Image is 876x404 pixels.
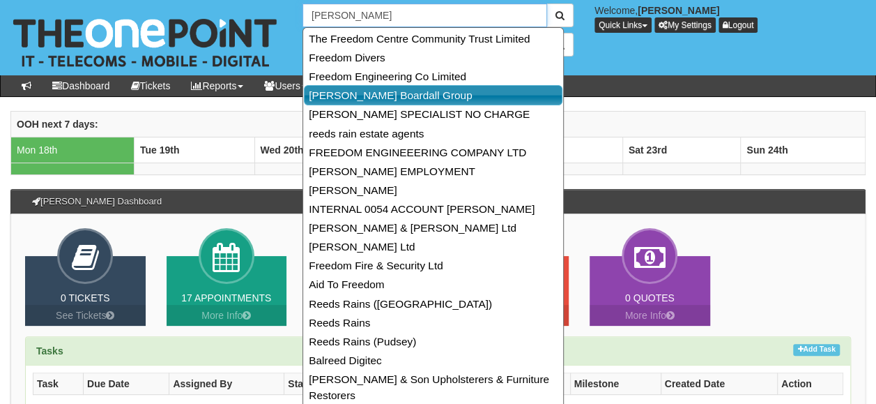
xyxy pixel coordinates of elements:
[305,162,562,181] a: [PERSON_NAME] EMPLOYMENT
[305,105,562,124] a: [PERSON_NAME] SPECIALIST NO CHARGE
[305,294,562,313] a: Reeds Rains ([GEOGRAPHIC_DATA])
[305,143,562,162] a: FREEDOM ENGINEEERING COMPANY LTD
[254,137,383,163] th: Wed 20th
[778,373,843,395] th: Action
[305,67,562,86] a: Freedom Engineering Co Limited
[625,292,675,304] a: 0 Quotes
[305,313,562,332] a: Reeds Rains
[305,351,562,370] a: Balreed Digitec
[305,237,562,256] a: [PERSON_NAME] Ltd
[570,373,661,395] th: Milestone
[36,345,63,357] strong: Tasks
[594,17,652,33] button: Quick Links
[305,124,562,143] a: reeds rain estate agents
[741,137,866,163] th: Sun 24th
[84,373,169,395] th: Due Date
[622,137,741,163] th: Sat 23rd
[284,373,349,395] th: Status
[305,218,562,237] a: [PERSON_NAME] & [PERSON_NAME] Ltd
[25,305,146,326] a: See Tickets
[169,373,284,395] th: Assigned By
[302,3,547,27] input: Search Companies
[304,85,562,105] a: [PERSON_NAME] Boardall Group
[305,200,562,218] a: INTERNAL 0054 ACCOUNT [PERSON_NAME]
[121,75,181,96] a: Tickets
[305,332,562,351] a: Reeds Rains (Pudsey)
[42,75,121,96] a: Dashboard
[61,292,110,304] a: 0 Tickets
[305,256,562,275] a: Freedom Fire & Security Ltd
[584,3,876,33] div: Welcome,
[590,305,710,326] a: More Info
[661,373,778,395] th: Created Date
[134,137,254,163] th: Tue 19th
[254,75,318,96] a: Users
[33,373,84,395] th: Task
[11,137,135,163] td: Mon 18th
[180,75,254,96] a: Reports
[25,190,169,214] h3: [PERSON_NAME] Dashboard
[305,181,562,200] a: [PERSON_NAME]
[505,137,622,163] th: Fri 22nd
[305,275,562,294] a: Aid To Freedom
[654,17,716,33] a: My Settings
[181,292,271,304] a: 17 Appointments
[305,29,562,48] a: The Freedom Centre Community Trust Limited
[793,344,840,356] a: Add Task
[638,5,719,16] b: [PERSON_NAME]
[719,17,758,33] a: Logout
[305,48,562,67] a: Freedom Divers
[11,111,866,137] th: OOH next 7 days:
[167,305,287,326] a: More Info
